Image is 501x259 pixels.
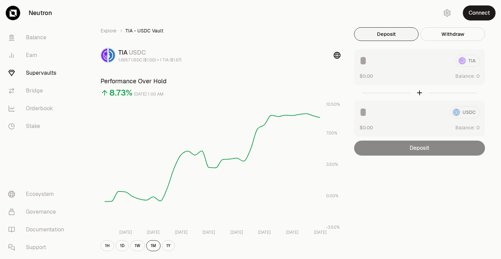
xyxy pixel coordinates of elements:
[360,124,373,131] button: $0.00
[326,162,338,167] tspan: 3.50%
[101,27,117,34] a: Explore
[162,240,175,251] button: 1Y
[3,46,74,64] a: Earn
[326,102,340,107] tspan: 10.50%
[116,240,129,251] button: 1D
[314,230,327,235] tspan: [DATE]
[3,203,74,221] a: Governance
[118,57,181,63] div: 1.6657 USDC ($1.00) = 1 TIA ($1.67)
[101,76,340,86] h3: Performance Over Hold
[3,185,74,203] a: Ecosystem
[101,240,114,251] button: 1H
[3,29,74,46] a: Balance
[286,230,299,235] tspan: [DATE]
[360,72,373,80] button: $0.00
[101,27,340,34] nav: breadcrumb
[455,124,475,131] span: Balance:
[118,48,181,57] div: TIA
[101,48,107,62] img: TIA Logo
[130,240,145,251] button: 1W
[109,87,133,98] div: 8.73%
[3,117,74,135] a: Stake
[134,90,164,98] div: [DATE] 1:00 AM
[125,27,163,34] span: TIA - USDC Vault
[3,100,74,117] a: Orderbook
[326,130,337,136] tspan: 7.00%
[147,230,160,235] tspan: [DATE]
[326,193,338,199] tspan: 0.00%
[421,27,485,41] button: Withdraw
[3,82,74,100] a: Bridge
[354,27,419,41] button: Deposit
[3,64,74,82] a: Supervaults
[119,230,132,235] tspan: [DATE]
[258,230,271,235] tspan: [DATE]
[175,230,187,235] tspan: [DATE]
[146,240,161,251] button: 1M
[3,239,74,256] a: Support
[109,48,115,62] img: USDC Logo
[326,225,340,230] tspan: -3.50%
[3,221,74,239] a: Documentation
[230,230,243,235] tspan: [DATE]
[455,73,475,80] span: Balance:
[129,48,146,56] span: USDC
[202,230,215,235] tspan: [DATE]
[463,5,496,20] button: Connect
